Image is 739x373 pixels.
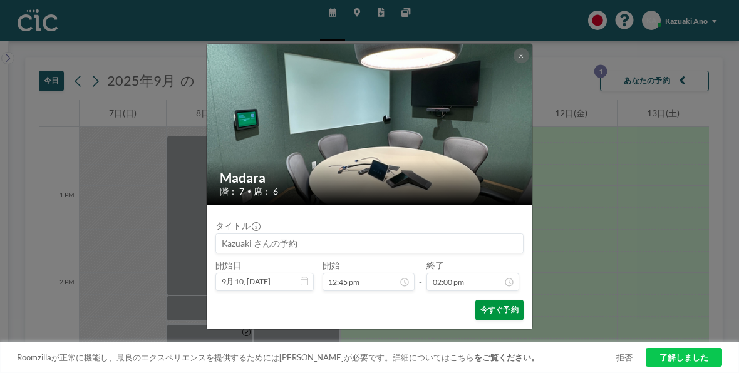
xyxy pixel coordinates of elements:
label: 開始 [323,260,340,270]
a: 了解しました [646,348,722,367]
span: 階： 7 [220,186,244,197]
button: 今すぐ予約 [475,300,524,320]
h2: Madara [220,170,520,186]
span: • [247,187,251,195]
input: Kazuaki さんの予約 [216,234,523,253]
label: 終了 [426,260,444,270]
span: - [419,263,422,287]
a: をご覧ください。 [474,352,539,362]
span: Roomzillaが正常に機能し、最良のエクスペリエンスを提供するためには[PERSON_NAME]が必要です。詳細についてはこちら [17,352,616,362]
a: 拒否 [616,352,633,362]
span: 席： 6 [254,186,278,197]
label: タイトル [215,220,259,231]
label: 開始日 [215,260,242,270]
